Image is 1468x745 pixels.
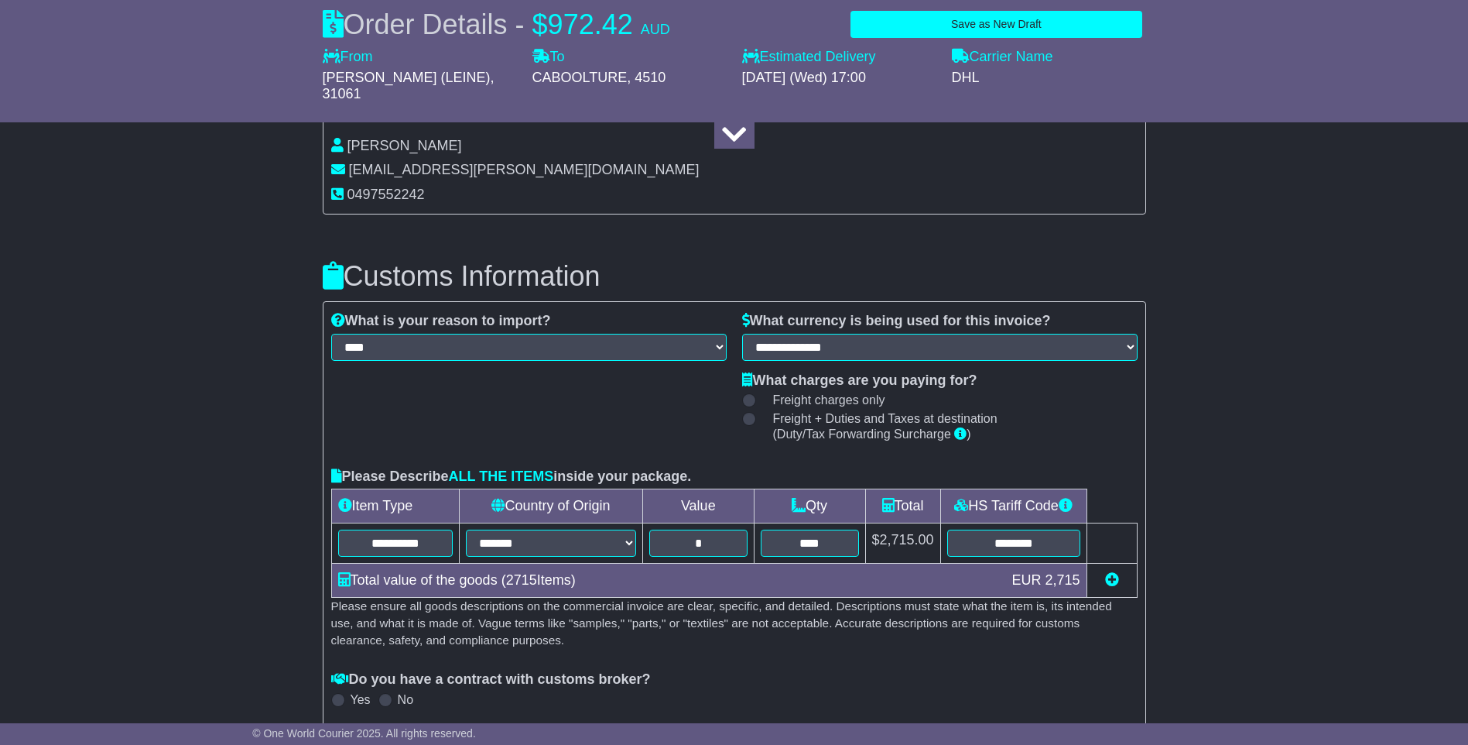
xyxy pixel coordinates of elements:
label: To [532,49,565,66]
label: Estimated Delivery [742,49,936,66]
td: Value [643,489,754,524]
label: Yes [351,692,371,707]
span: 2,715.00 [880,532,934,548]
h3: Customs Information [323,261,1146,292]
label: Do you have a contract with customs broker? [331,671,651,688]
span: AUD [641,22,670,37]
span: , 4510 [627,70,666,85]
span: 0497552242 [347,187,425,202]
td: HS Tariff Code [940,489,1086,524]
button: Save as New Draft [850,11,1141,38]
td: Country of Origin [459,489,642,524]
div: Order Details - [323,8,670,41]
div: Total value of the goods ( Items) [330,570,1004,591]
div: DHL [952,70,1146,87]
span: 2,715 [1045,572,1080,588]
span: 2715 [506,572,537,588]
a: Add new item [1105,572,1119,588]
span: CABOOLTURE [532,70,628,85]
span: © One World Courier 2025. All rights reserved. [252,727,476,740]
span: Freight + Duties and Taxes at destination [773,411,997,426]
small: Please ensure all goods descriptions on the commercial invoice are clear, specific, and detailed.... [331,599,1112,646]
td: Item Type [331,489,459,524]
label: Carrier Name [952,49,1053,66]
span: (Duty/Tax Forwarding Surcharge ) [773,427,971,441]
label: From [323,49,373,66]
label: What currency is being used for this invoice? [742,313,1051,330]
div: [DATE] (Wed) 17:00 [742,70,936,87]
span: $ [532,9,548,40]
label: What is your reason to import? [331,313,551,330]
span: [EMAIL_ADDRESS][PERSON_NAME][DOMAIN_NAME] [349,162,700,177]
span: [PERSON_NAME] (LEINE) [323,70,491,85]
span: , 31061 [323,70,494,102]
label: Please Describe inside your package. [331,469,692,486]
label: Freight charges only [754,393,885,407]
label: What charges are you paying for? [742,372,977,390]
span: [PERSON_NAME] [347,138,462,153]
td: Qty [754,489,865,524]
td: Total [865,489,940,524]
label: No [398,692,413,707]
span: ALL THE ITEMS [449,469,554,484]
span: 972.42 [548,9,633,40]
td: $ [865,524,940,564]
span: EUR [1011,572,1041,588]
